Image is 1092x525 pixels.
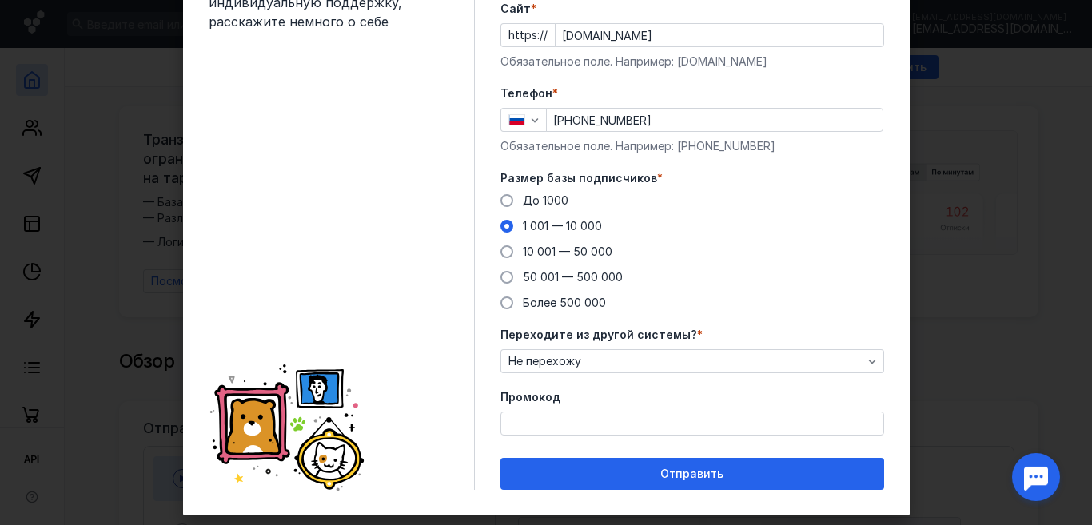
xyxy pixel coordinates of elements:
span: Телефон [500,86,552,101]
span: Не перехожу [508,355,581,368]
span: Более 500 000 [523,296,606,309]
button: Не перехожу [500,349,884,373]
span: Переходите из другой системы? [500,327,697,343]
span: До 1000 [523,193,568,207]
span: Промокод [500,389,560,405]
button: Отправить [500,458,884,490]
span: 50 001 — 500 000 [523,270,623,284]
span: 1 001 — 10 000 [523,219,602,233]
span: Cайт [500,1,531,17]
span: Отправить [660,467,723,481]
div: Обязательное поле. Например: [PHONE_NUMBER] [500,138,884,154]
div: Обязательное поле. Например: [DOMAIN_NAME] [500,54,884,70]
span: Размер базы подписчиков [500,170,657,186]
span: 10 001 — 50 000 [523,245,612,258]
